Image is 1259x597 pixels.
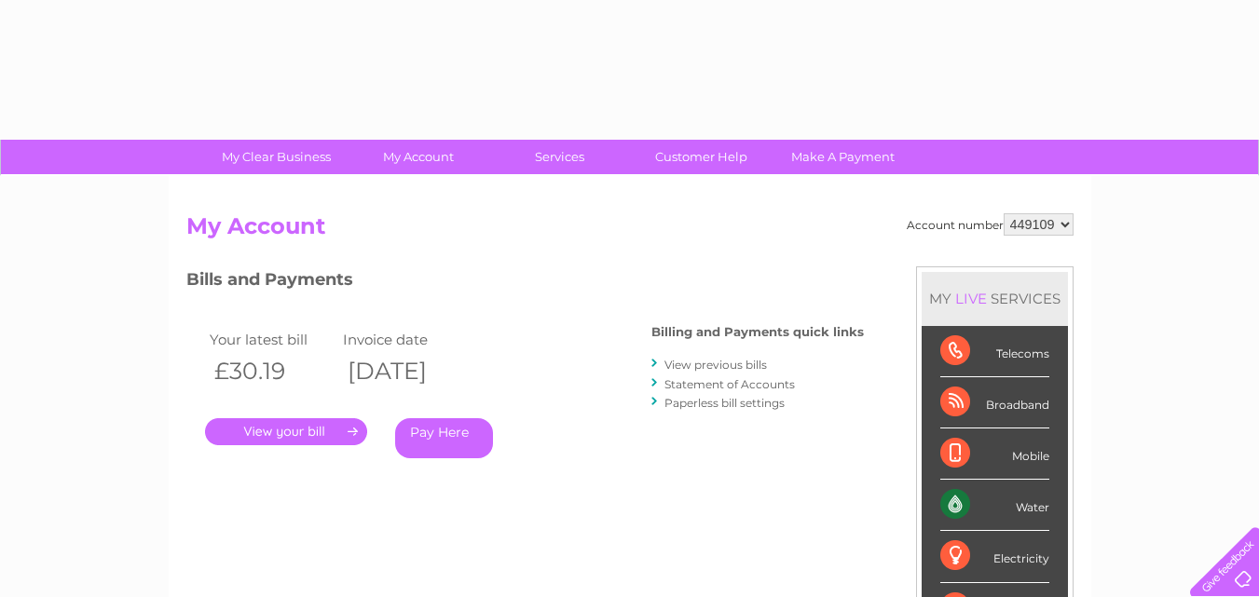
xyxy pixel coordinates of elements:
[664,377,795,391] a: Statement of Accounts
[664,396,785,410] a: Paperless bill settings
[338,327,472,352] td: Invoice date
[951,290,991,307] div: LIVE
[940,531,1049,582] div: Electricity
[186,213,1074,249] h2: My Account
[907,213,1074,236] div: Account number
[199,140,353,174] a: My Clear Business
[205,352,339,390] th: £30.19
[940,428,1049,480] div: Mobile
[922,272,1068,325] div: MY SERVICES
[940,480,1049,531] div: Water
[624,140,778,174] a: Customer Help
[205,327,339,352] td: Your latest bill
[338,352,472,390] th: [DATE]
[940,377,1049,428] div: Broadband
[483,140,636,174] a: Services
[651,325,864,339] h4: Billing and Payments quick links
[395,418,493,458] a: Pay Here
[940,326,1049,377] div: Telecoms
[664,358,767,372] a: View previous bills
[341,140,495,174] a: My Account
[186,266,864,299] h3: Bills and Payments
[205,418,367,445] a: .
[766,140,920,174] a: Make A Payment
